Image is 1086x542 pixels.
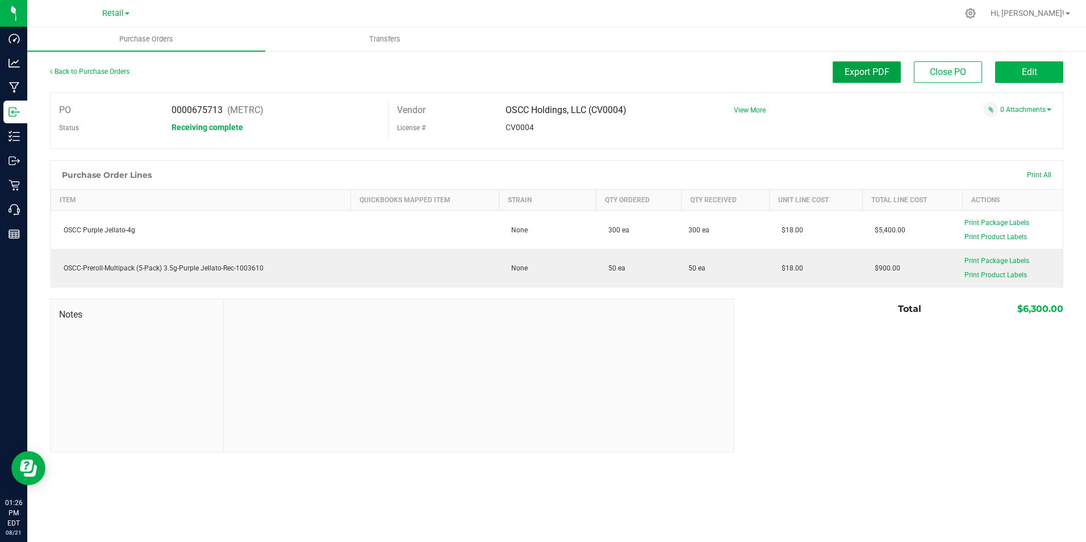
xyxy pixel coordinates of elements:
[914,61,982,83] button: Close PO
[397,102,425,119] label: Vendor
[9,228,20,240] inline-svg: Reports
[9,57,20,69] inline-svg: Analytics
[506,105,626,115] span: OSCC Holdings, LLC (CV0004)
[776,226,803,234] span: $18.00
[1017,303,1063,314] span: $6,300.00
[964,257,1029,265] span: Print Package Labels
[227,105,264,115] span: (METRC)
[1022,66,1037,77] span: Edit
[995,61,1063,83] button: Edit
[898,303,921,314] span: Total
[734,106,766,114] a: View More
[869,264,900,272] span: $900.00
[102,9,124,18] span: Retail
[59,308,215,322] span: Notes
[9,204,20,215] inline-svg: Call Center
[596,190,681,211] th: Qty Ordered
[9,131,20,142] inline-svg: Inventory
[499,190,596,211] th: Strain
[769,190,862,211] th: Unit Line Cost
[62,170,152,180] h1: Purchase Order Lines
[963,8,978,19] div: Manage settings
[964,219,1029,227] span: Print Package Labels
[506,226,528,234] span: None
[50,68,130,76] a: Back to Purchase Orders
[265,27,503,51] a: Transfers
[51,190,351,211] th: Item
[991,9,1064,18] span: Hi, [PERSON_NAME]!
[833,61,901,83] button: Export PDF
[172,123,243,132] span: Receiving complete
[5,498,22,528] p: 01:26 PM EDT
[845,66,889,77] span: Export PDF
[172,105,223,115] span: 0000675713
[11,451,45,485] iframe: Resource center
[59,119,79,136] label: Status
[506,123,534,132] span: CV0004
[862,190,962,211] th: Total Line Cost
[776,264,803,272] span: $18.00
[9,180,20,191] inline-svg: Retail
[9,82,20,93] inline-svg: Manufacturing
[869,226,905,234] span: $5,400.00
[964,233,1027,241] span: Print Product Labels
[603,226,629,234] span: 300 ea
[983,102,999,117] span: Attach a document
[688,263,705,273] span: 50 ea
[9,106,20,118] inline-svg: Inbound
[9,155,20,166] inline-svg: Outbound
[350,190,499,211] th: QuickBooks Mapped Item
[688,225,709,235] span: 300 ea
[354,34,416,44] span: Transfers
[682,190,769,211] th: Qty Received
[59,102,71,119] label: PO
[5,528,22,537] p: 08/21
[1027,171,1051,179] span: Print All
[104,34,189,44] span: Purchase Orders
[9,33,20,44] inline-svg: Dashboard
[603,264,625,272] span: 50 ea
[506,264,528,272] span: None
[58,263,344,273] div: OSCC-Preroll-Multipack (5-Pack) 3.5g-Purple Jellato-Rec-1003610
[58,225,344,235] div: OSCC Purple Jellato-4g
[930,66,966,77] span: Close PO
[964,271,1027,279] span: Print Product Labels
[963,190,1063,211] th: Actions
[27,27,265,51] a: Purchase Orders
[397,119,425,136] label: License #
[1000,106,1051,114] a: 0 Attachments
